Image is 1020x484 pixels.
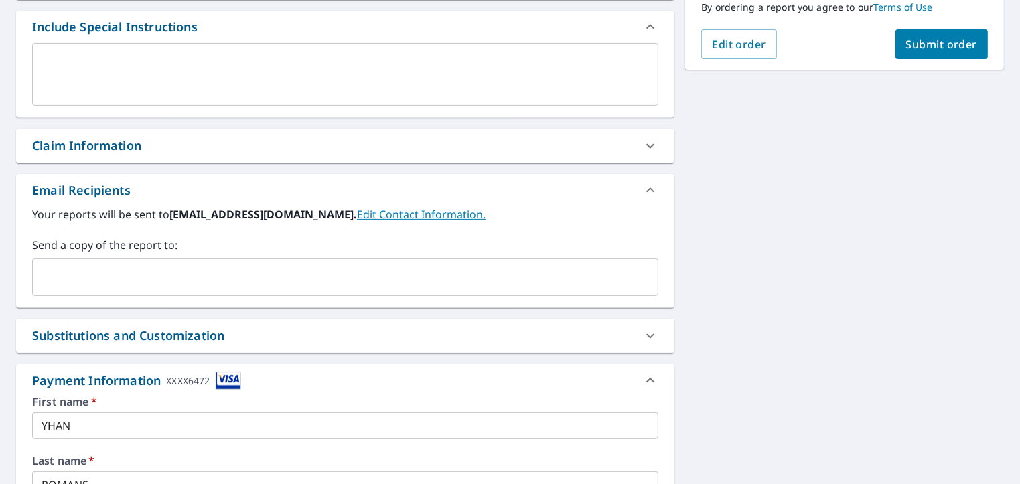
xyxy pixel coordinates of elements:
div: Email Recipients [16,174,674,206]
div: Payment Information [32,372,241,390]
label: Last name [32,455,658,466]
div: Substitutions and Customization [16,319,674,353]
span: Edit order [712,37,766,52]
button: Submit order [895,29,989,59]
span: Submit order [906,37,978,52]
label: Send a copy of the report to: [32,237,658,253]
div: Claim Information [16,129,674,163]
a: Terms of Use [873,1,933,13]
img: cardImage [216,372,241,390]
div: Substitutions and Customization [32,327,224,345]
div: Include Special Instructions [32,18,198,36]
div: XXXX6472 [166,372,210,390]
button: Edit order [701,29,777,59]
p: By ordering a report you agree to our [701,1,988,13]
div: Include Special Instructions [16,11,674,43]
label: First name [32,396,658,407]
div: Payment InformationXXXX6472cardImage [16,364,674,396]
b: [EMAIL_ADDRESS][DOMAIN_NAME]. [169,207,357,222]
label: Your reports will be sent to [32,206,658,222]
div: Claim Information [32,137,141,155]
a: EditContactInfo [357,207,486,222]
div: Email Recipients [32,181,131,199]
